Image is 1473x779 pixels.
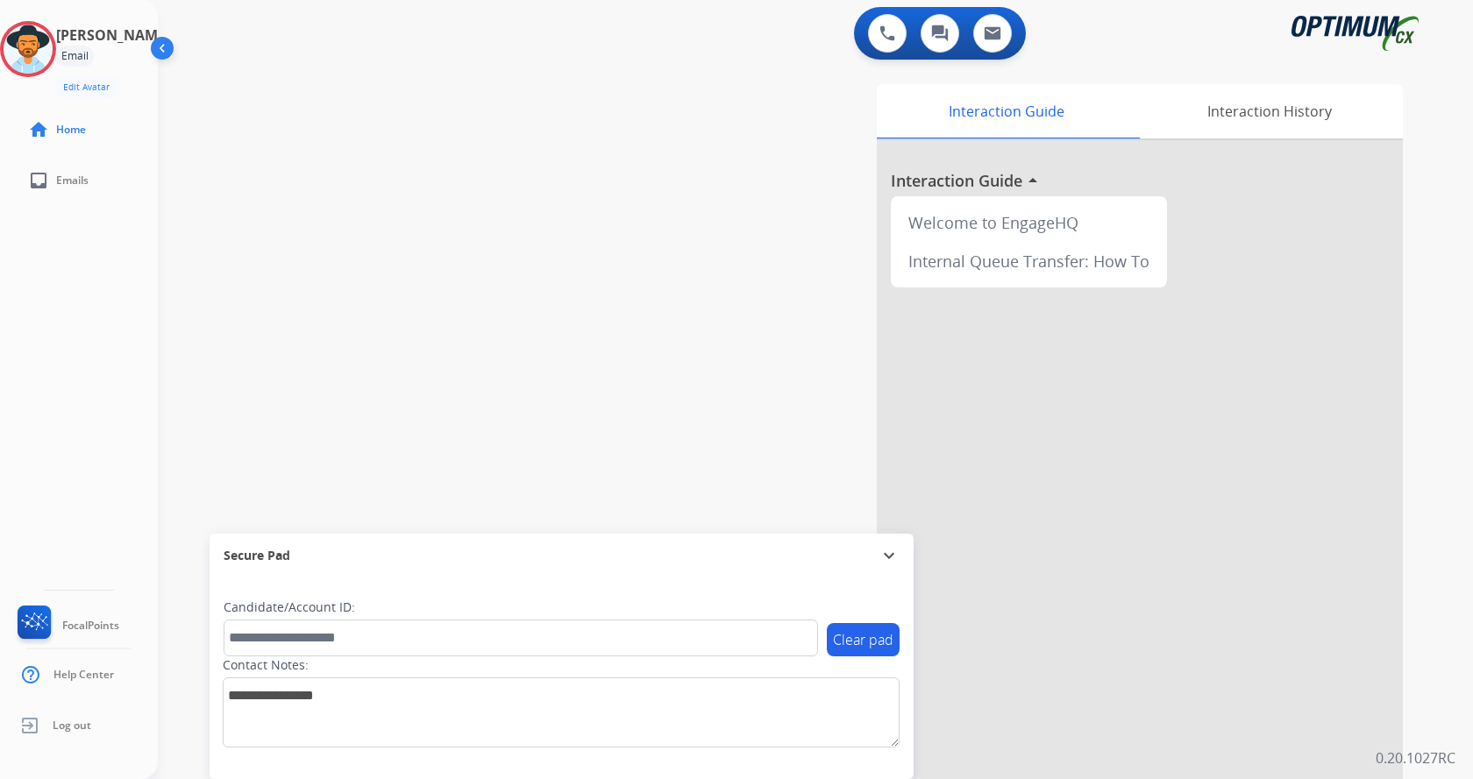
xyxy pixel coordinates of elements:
button: Edit Avatar [56,77,117,97]
img: avatar [4,25,53,74]
div: Interaction History [1135,84,1403,138]
span: Secure Pad [224,547,290,564]
mat-icon: inbox [28,170,49,191]
div: Internal Queue Transfer: How To [898,242,1160,280]
mat-icon: home [28,119,49,140]
span: Log out [53,719,91,733]
span: Help Center [53,668,114,682]
mat-icon: expand_more [879,545,900,566]
div: Email [56,46,94,67]
button: Clear pad [827,623,900,656]
div: Welcome to EngageHQ [898,203,1160,242]
h3: [PERSON_NAME] [56,25,170,46]
div: Interaction Guide [877,84,1135,138]
span: FocalPoints [62,619,119,633]
p: 0.20.1027RC [1376,747,1455,768]
span: Emails [56,174,89,188]
label: Contact Notes: [223,656,309,674]
span: Home [56,123,86,137]
label: Candidate/Account ID: [224,598,355,616]
a: FocalPoints [14,605,119,646]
